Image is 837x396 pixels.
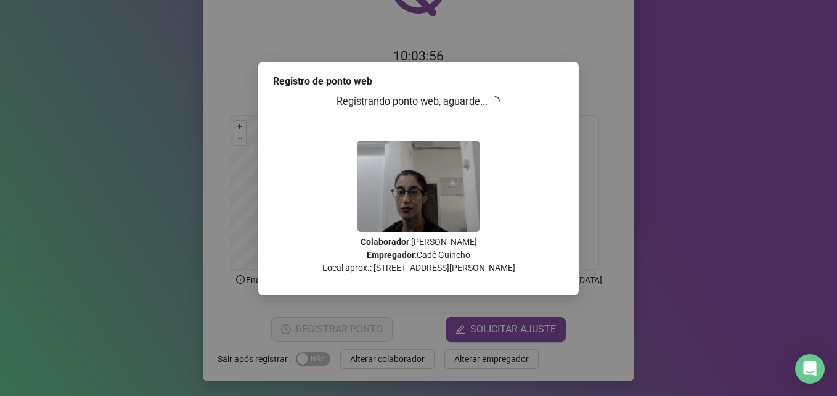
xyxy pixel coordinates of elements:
[357,141,480,232] img: 2Q==
[795,354,825,384] div: Open Intercom Messenger
[367,250,415,260] strong: Empregador
[273,74,564,89] div: Registro de ponto web
[273,236,564,274] p: : [PERSON_NAME] : Cadê Guincho Local aprox.: [STREET_ADDRESS][PERSON_NAME]
[361,237,409,247] strong: Colaborador
[273,94,564,110] h3: Registrando ponto web, aguarde...
[490,96,500,106] span: loading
